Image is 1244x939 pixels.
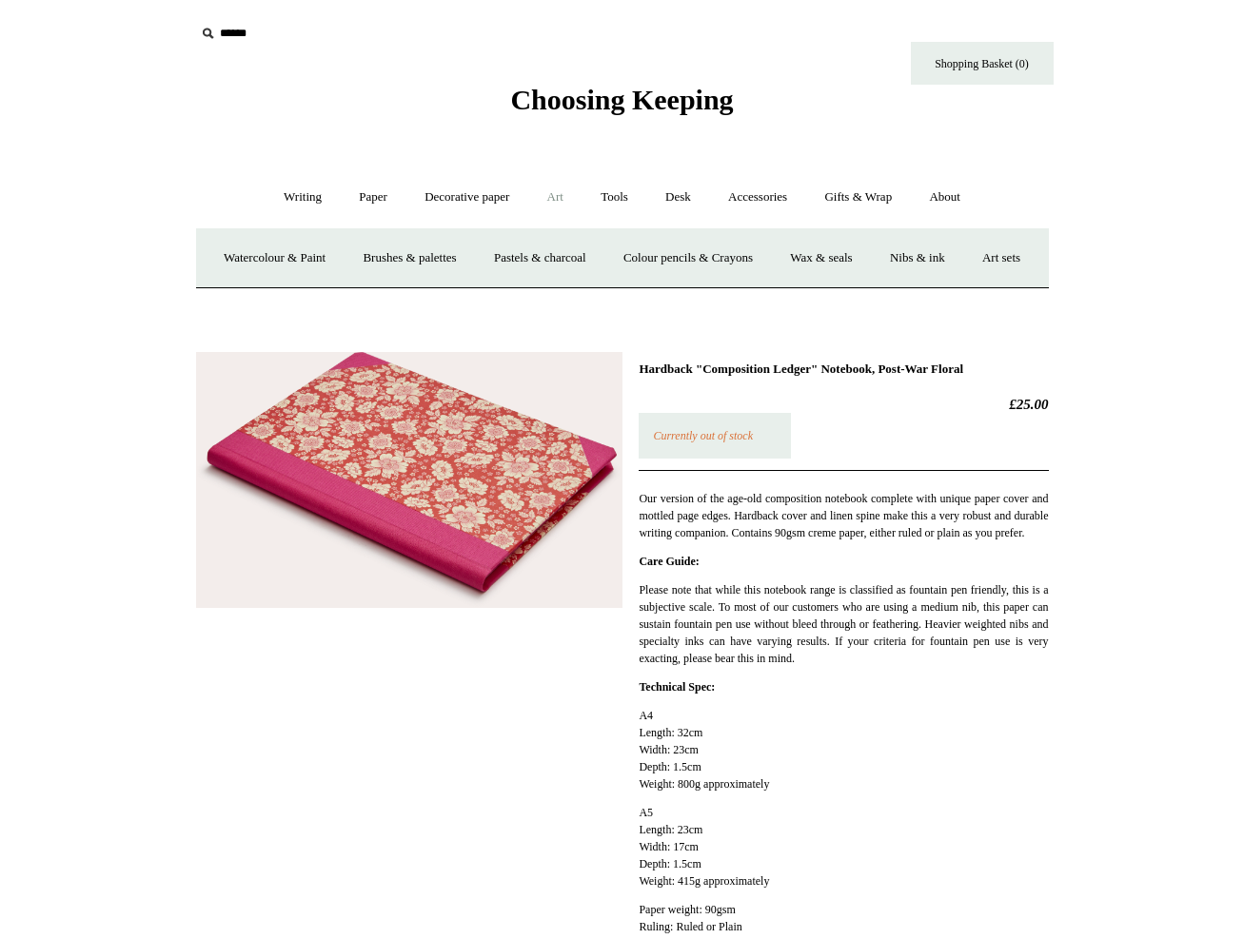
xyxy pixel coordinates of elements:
h2: £25.00 [639,396,1048,413]
a: About [912,172,977,223]
span: Choosing Keeping [510,84,733,115]
em: Currently out of stock [653,429,753,442]
img: Hardback "Composition Ledger" Notebook, Post-War Floral [196,352,622,608]
a: Choosing Keeping [510,99,733,112]
a: Brushes & palettes [346,233,473,284]
a: Writing [267,172,339,223]
a: Pastels & charcoal [477,233,603,284]
a: Wax & seals [773,233,869,284]
p: Our version of the age-old composition notebook complete with unique paper cover and mottled page... [639,490,1048,541]
p: Please note that while this notebook range is classified as fountain pen friendly, this is a subj... [639,581,1048,667]
a: Accessories [711,172,804,223]
p: A4 Length: 32cm Width: 23cm Depth: 1.5cm Weight: 800g approximately [639,707,1048,792]
p: A5 Length: 23cm Width: 17cm Depth: 1.5cm Weight: 415g approximately [639,804,1048,890]
strong: Care Guide: [639,555,699,568]
a: Tools [583,172,645,223]
a: Art sets [965,233,1037,284]
a: Desk [648,172,708,223]
a: Decorative paper [407,172,526,223]
a: Colour pencils & Crayons [606,233,770,284]
a: Shopping Basket (0) [911,42,1054,85]
a: Art [530,172,581,223]
h1: Hardback "Composition Ledger" Notebook, Post-War Floral [639,362,1048,377]
a: Nibs & ink [873,233,962,284]
a: Gifts & Wrap [807,172,909,223]
strong: Technical Spec: [639,680,715,694]
a: Paper [342,172,405,223]
a: Watercolour & Paint [207,233,343,284]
